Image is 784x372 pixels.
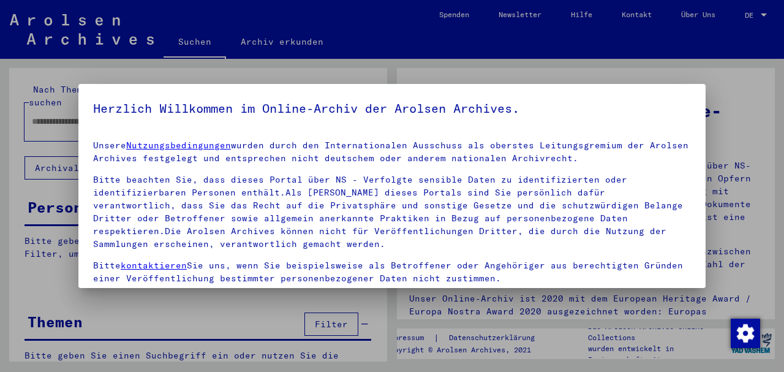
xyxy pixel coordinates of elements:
[93,139,691,165] p: Unsere wurden durch den Internationalen Ausschuss als oberstes Leitungsgremium der Arolsen Archiv...
[731,319,760,348] img: Zustimmung ändern
[93,99,691,118] h5: Herzlich Willkommen im Online-Archiv der Arolsen Archives.
[93,173,691,251] p: Bitte beachten Sie, dass dieses Portal über NS - Verfolgte sensible Daten zu identifizierten oder...
[126,140,231,151] a: Nutzungsbedingungen
[121,260,187,271] a: kontaktieren
[93,259,691,285] p: Bitte Sie uns, wenn Sie beispielsweise als Betroffener oder Angehöriger aus berechtigten Gründen ...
